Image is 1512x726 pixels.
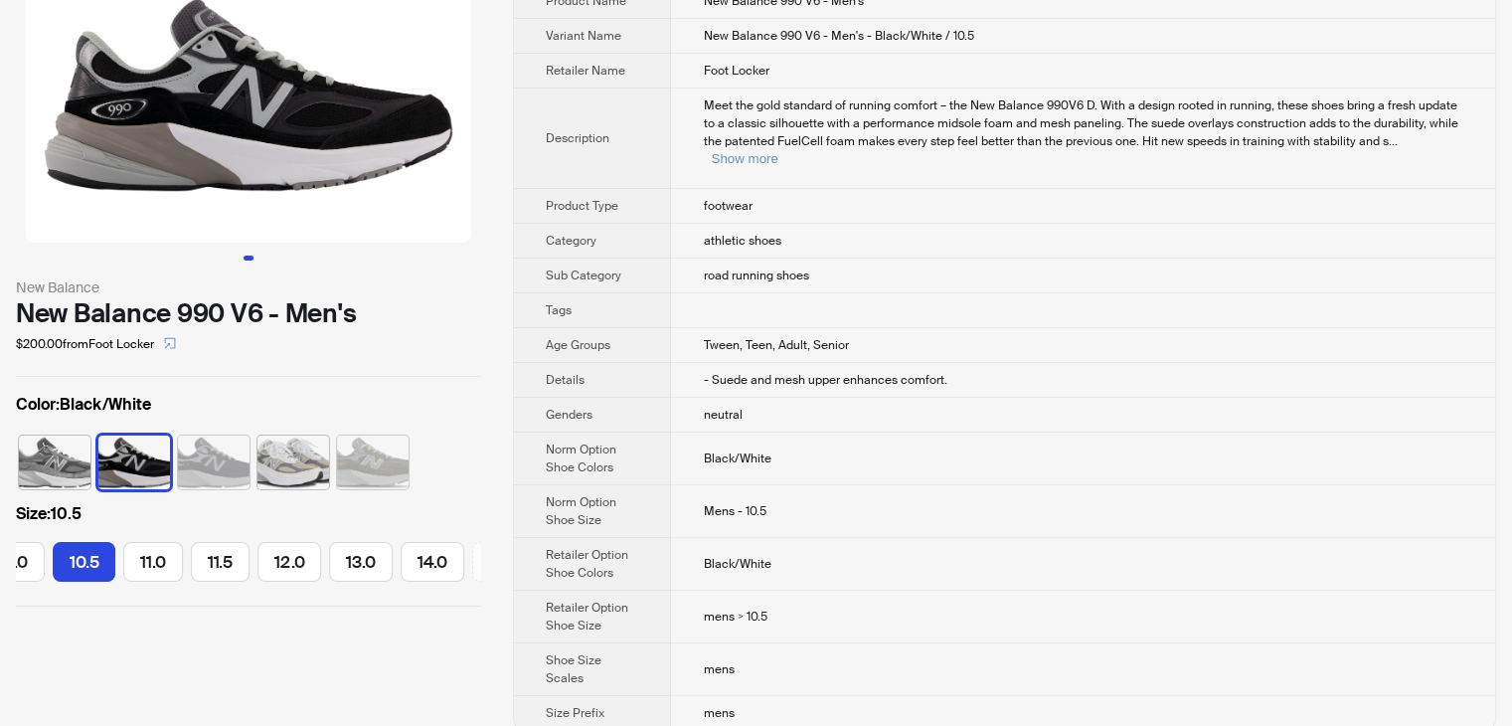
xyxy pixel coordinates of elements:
[418,551,447,573] span: 14.0
[546,28,621,44] span: Variant Name
[401,542,464,582] label: available
[98,434,170,487] label: available
[16,393,481,417] label: Black/White
[703,97,1457,149] span: Meet the gold standard of running comfort – the New Balance 990V6 D. With a design rooted in runn...
[53,542,115,582] label: available
[546,494,616,528] span: Norm Option Shoe Size
[191,542,250,582] label: available
[703,556,770,572] span: Black/White
[703,372,946,388] span: - Suede and mesh upper enhances comfort.
[703,268,808,283] span: road running shoes
[703,451,770,466] span: Black/White
[164,337,176,349] span: select
[70,551,98,573] span: 10.5
[178,434,250,487] label: unavailable
[329,542,392,582] label: available
[546,600,628,634] span: Retailer Option Shoe Size
[546,547,628,581] span: Retailer Option Shoe Colors
[16,276,481,298] div: New Balance
[546,268,621,283] span: Sub Category
[98,436,170,489] img: Black/White
[123,542,182,582] label: available
[472,542,535,582] label: unavailable
[16,328,481,360] div: $200.00 from Foot Locker
[546,130,609,146] span: Description
[546,372,585,388] span: Details
[703,63,768,79] span: Foot Locker
[1388,133,1397,149] span: ...
[703,96,1463,168] div: Meet the gold standard of running comfort – the New Balance 990V6 D. With a design rooted in runn...
[19,436,90,489] img: Grey/Castle Rock
[546,302,572,318] span: Tags
[337,436,409,489] img: Olive/Grey
[257,436,329,489] img: Grey/Grey/White
[546,233,596,249] span: Category
[703,407,742,423] span: neutral
[703,337,848,353] span: Tween, Teen, Adult, Senior
[703,503,765,519] span: Mens - 10.5
[703,198,752,214] span: footwear
[16,502,481,526] label: 10.5
[546,337,610,353] span: Age Groups
[257,434,329,487] label: available
[257,542,321,582] label: available
[346,551,375,573] span: 13.0
[703,705,734,721] span: mens
[546,63,625,79] span: Retailer Name
[274,551,304,573] span: 12.0
[244,256,253,261] button: Go to slide 1
[546,198,618,214] span: Product Type
[546,442,616,475] span: Norm Option Shoe Colors
[546,705,604,721] span: Size Prefix
[178,436,250,489] img: Navy/White
[19,434,90,487] label: available
[337,434,409,487] label: unavailable
[703,28,973,44] span: New Balance 990 V6 - Men's - Black/White / 10.5
[16,394,60,415] span: Color :
[703,661,734,677] span: mens
[703,609,766,625] span: mens > 10.5
[546,652,601,686] span: Shoe Size Scales
[16,298,481,328] div: New Balance 990 V6 - Men's
[140,551,165,573] span: 11.0
[546,407,592,423] span: Genders
[208,551,233,573] span: 11.5
[16,503,51,524] span: Size :
[703,233,780,249] span: athletic shoes
[711,151,777,166] button: Expand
